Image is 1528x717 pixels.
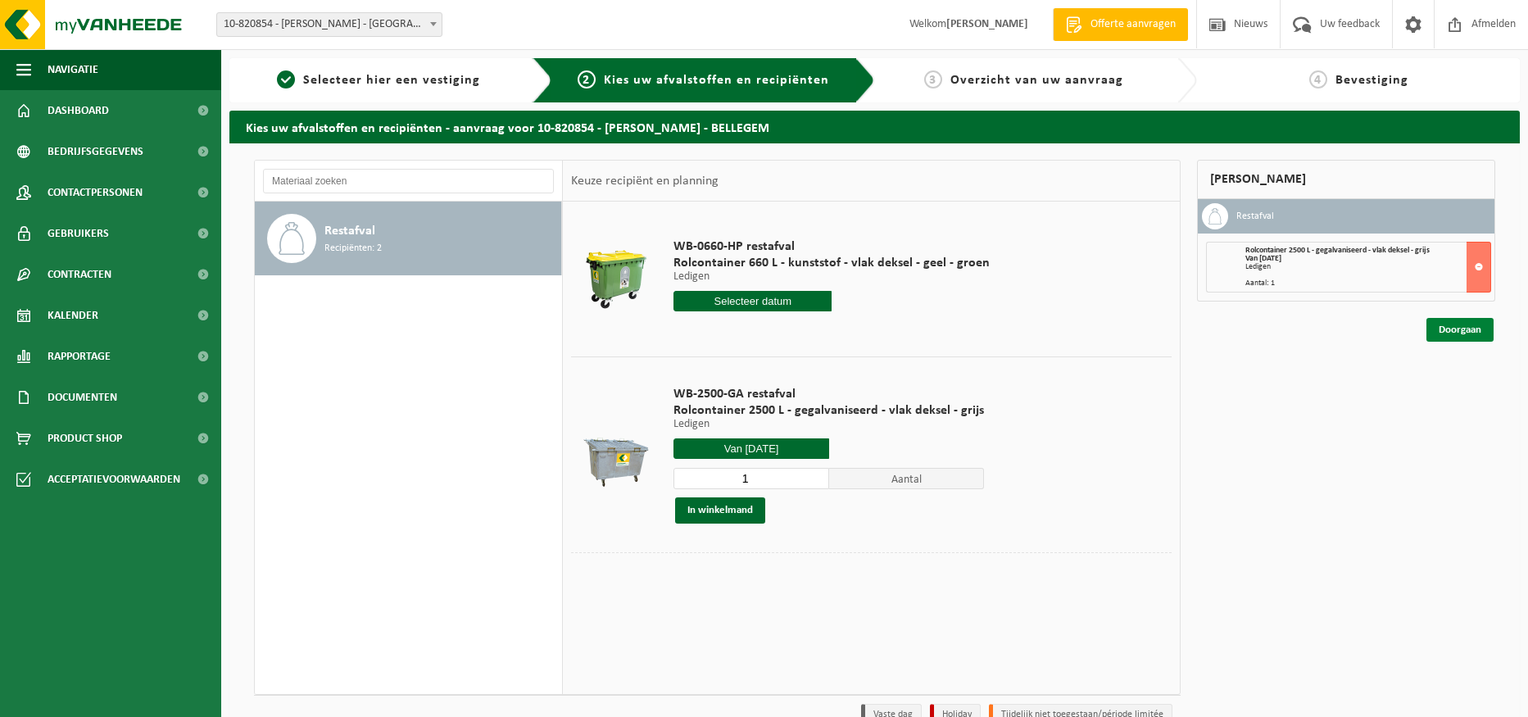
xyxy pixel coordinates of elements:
[48,418,122,459] span: Product Shop
[48,254,111,295] span: Contracten
[673,419,984,430] p: Ledigen
[48,295,98,336] span: Kalender
[1245,254,1281,263] strong: Van [DATE]
[324,241,382,256] span: Recipiënten: 2
[303,74,480,87] span: Selecteer hier een vestiging
[263,169,554,193] input: Materiaal zoeken
[946,18,1028,30] strong: [PERSON_NAME]
[1335,74,1408,87] span: Bevestiging
[673,271,990,283] p: Ledigen
[277,70,295,88] span: 1
[1197,160,1495,199] div: [PERSON_NAME]
[324,221,375,241] span: Restafval
[673,386,984,402] span: WB-2500-GA restafval
[48,172,143,213] span: Contactpersonen
[1245,263,1490,271] div: Ledigen
[1236,203,1274,229] h3: Restafval
[255,202,562,275] button: Restafval Recipiënten: 2
[48,131,143,172] span: Bedrijfsgegevens
[229,111,1520,143] h2: Kies uw afvalstoffen en recipiënten - aanvraag voor 10-820854 - [PERSON_NAME] - BELLEGEM
[216,12,442,37] span: 10-820854 - DELCROIX DRIES - BELLEGEM
[48,213,109,254] span: Gebruikers
[675,497,765,524] button: In winkelmand
[48,336,111,377] span: Rapportage
[48,90,109,131] span: Dashboard
[578,70,596,88] span: 2
[217,13,442,36] span: 10-820854 - DELCROIX DRIES - BELLEGEM
[950,74,1123,87] span: Overzicht van uw aanvraag
[924,70,942,88] span: 3
[48,377,117,418] span: Documenten
[238,70,519,90] a: 1Selecteer hier een vestiging
[1245,246,1430,255] span: Rolcontainer 2500 L - gegalvaniseerd - vlak deksel - grijs
[673,291,832,311] input: Selecteer datum
[1426,318,1494,342] a: Doorgaan
[48,459,180,500] span: Acceptatievoorwaarden
[48,49,98,90] span: Navigatie
[1245,279,1490,288] div: Aantal: 1
[1053,8,1188,41] a: Offerte aanvragen
[563,161,727,202] div: Keuze recipiënt en planning
[604,74,829,87] span: Kies uw afvalstoffen en recipiënten
[829,468,985,489] span: Aantal
[673,402,984,419] span: Rolcontainer 2500 L - gegalvaniseerd - vlak deksel - grijs
[673,438,829,459] input: Selecteer datum
[673,255,990,271] span: Rolcontainer 660 L - kunststof - vlak deksel - geel - groen
[673,238,990,255] span: WB-0660-HP restafval
[1309,70,1327,88] span: 4
[1086,16,1180,33] span: Offerte aanvragen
